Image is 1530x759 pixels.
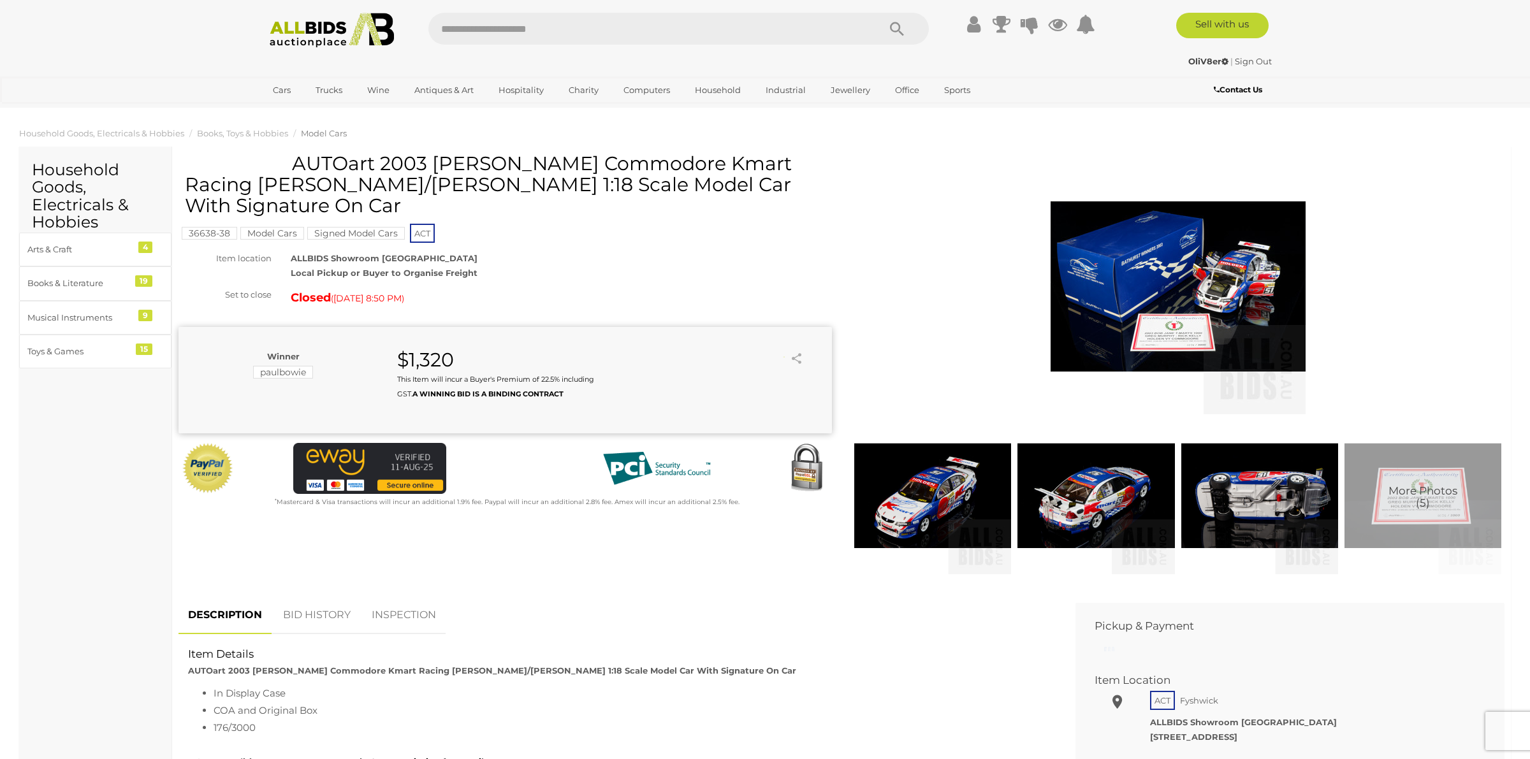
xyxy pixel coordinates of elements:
[615,80,678,101] a: Computers
[32,161,159,231] h2: Household Goods, Electricals & Hobbies
[1344,417,1501,574] a: More Photos(5)
[182,443,234,494] img: Official PayPal Seal
[19,128,184,138] a: Household Goods, Electricals & Hobbies
[240,228,304,238] a: Model Cars
[291,291,331,305] strong: Closed
[1095,620,1466,632] h2: Pickup & Payment
[1344,417,1501,574] img: AUTOart 2003 Holden VY Commodore Kmart Racing Rick Kelly/Greg Murphy 1:18 Scale Model Car With Si...
[185,153,829,216] h1: AUTOart 2003 [PERSON_NAME] Commodore Kmart Racing [PERSON_NAME]/[PERSON_NAME] 1:18 Scale Model Ca...
[138,310,152,321] div: 9
[214,719,1047,736] li: 176/3000
[19,233,171,266] a: Arts & Craft 4
[27,276,133,291] div: Books & Literature
[362,596,446,634] a: INSPECTION
[267,351,300,361] b: Winner
[822,80,878,101] a: Jewellery
[331,293,404,303] span: ( )
[1230,56,1233,66] span: |
[1104,646,1114,653] img: small-loading.gif
[1150,732,1237,742] strong: [STREET_ADDRESS]
[1214,83,1265,97] a: Contact Us
[490,80,552,101] a: Hospitality
[19,301,171,335] a: Musical Instruments 9
[182,227,237,240] mark: 36638-38
[773,351,785,363] li: Watch this item
[19,266,171,300] a: Books & Literature 19
[1188,56,1228,66] strong: OliV8er
[169,251,281,266] div: Item location
[781,443,832,494] img: Secured by Rapid SSL
[1017,417,1174,574] img: AUTOart 2003 Holden VY Commodore Kmart Racing Rick Kelly/Greg Murphy 1:18 Scale Model Car With Si...
[301,128,347,138] a: Model Cars
[1150,717,1337,727] strong: ALLBIDS Showroom [GEOGRAPHIC_DATA]
[1214,85,1262,94] b: Contact Us
[197,128,288,138] a: Books, Toys & Hobbies
[687,80,749,101] a: Household
[253,366,313,379] mark: paulbowie
[757,80,814,101] a: Industrial
[263,13,401,48] img: Allbids.com.au
[1176,13,1269,38] a: Sell with us
[275,498,739,506] small: Mastercard & Visa transactions will incur an additional 1.9% fee. Paypal will incur an additional...
[182,228,237,238] a: 36638-38
[27,310,133,325] div: Musical Instruments
[240,227,304,240] mark: Model Cars
[188,665,796,676] strong: AUTOart 2003 [PERSON_NAME] Commodore Kmart Racing [PERSON_NAME]/[PERSON_NAME] 1:18 Scale Model Ca...
[265,80,299,101] a: Cars
[307,227,405,240] mark: Signed Model Cars
[1150,691,1175,710] span: ACT
[560,80,607,101] a: Charity
[1051,159,1306,414] img: AUTOart 2003 Holden VY Commodore Kmart Racing Rick Kelly/Greg Murphy 1:18 Scale Model Car With Si...
[1188,56,1230,66] a: OliV8er
[397,348,454,372] strong: $1,320
[887,80,928,101] a: Office
[293,443,446,494] img: eWAY Payment Gateway
[1177,692,1221,709] span: Fyshwick
[214,702,1047,719] li: COA and Original Box
[291,253,477,263] strong: ALLBIDS Showroom [GEOGRAPHIC_DATA]
[865,13,929,45] button: Search
[397,375,594,398] small: This Item will incur a Buyer's Premium of 22.5% including GST.
[307,80,351,101] a: Trucks
[214,684,1047,702] li: In Display Case
[307,228,405,238] a: Signed Model Cars
[1095,674,1466,686] h2: Item Location
[188,648,1047,660] h2: Item Details
[27,344,133,359] div: Toys & Games
[169,287,281,302] div: Set to close
[178,596,272,634] a: DESCRIPTION
[593,443,720,494] img: PCI DSS compliant
[936,80,979,101] a: Sports
[333,293,402,304] span: [DATE] 8:50 PM
[135,275,152,287] div: 19
[19,335,171,368] a: Toys & Games 15
[273,596,360,634] a: BID HISTORY
[854,417,1011,574] img: AUTOart 2003 Holden VY Commodore Kmart Racing Rick Kelly/Greg Murphy 1:18 Scale Model Car With Si...
[1235,56,1272,66] a: Sign Out
[291,268,477,278] strong: Local Pickup or Buyer to Organise Freight
[1181,417,1338,574] img: AUTOart 2003 Holden VY Commodore Kmart Racing Rick Kelly/Greg Murphy 1:18 Scale Model Car With Si...
[265,101,372,122] a: [GEOGRAPHIC_DATA]
[412,389,564,398] b: A WINNING BID IS A BINDING CONTRACT
[138,242,152,253] div: 4
[136,343,152,355] div: 15
[359,80,398,101] a: Wine
[1388,485,1457,509] span: More Photos (5)
[406,80,482,101] a: Antiques & Art
[27,242,133,257] div: Arts & Craft
[410,224,435,243] span: ACT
